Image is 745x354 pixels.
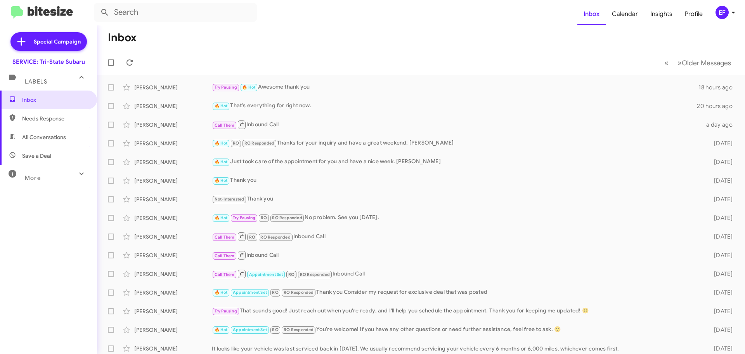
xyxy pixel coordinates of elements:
div: Inbound Call [212,250,702,260]
span: More [25,174,41,181]
div: [DATE] [702,214,739,222]
div: [PERSON_NAME] [134,140,212,147]
div: That's everything for right now. [212,101,697,110]
div: It looks like your vehicle was last serviced back in [DATE]. We usually recommend servicing your ... [212,345,702,352]
span: 🔥 Hot [215,141,228,146]
span: Not-Interested [215,197,244,202]
div: 20 hours ago [697,102,739,110]
nav: Page navigation example [660,55,736,71]
span: 🔥 Hot [215,103,228,108]
div: [PERSON_NAME] [134,214,212,222]
div: [PERSON_NAME] [134,121,212,129]
div: [PERSON_NAME] [134,307,212,315]
div: [PERSON_NAME] [134,195,212,203]
button: Previous [660,55,673,71]
span: Try Pausing [233,215,255,220]
div: [DATE] [702,140,739,147]
div: [DATE] [702,158,739,166]
div: [PERSON_NAME] [134,233,212,241]
div: Thank you [212,176,702,185]
div: [PERSON_NAME] [134,326,212,334]
div: No problem. See you [DATE]. [212,213,702,222]
span: Appointment Set [249,272,283,277]
div: [PERSON_NAME] [134,345,212,352]
div: That sounds good! Just reach out when you're ready, and I'll help you schedule the appointment. T... [212,307,702,316]
span: RO [272,327,278,332]
span: RO Responded [284,327,314,332]
span: 🔥 Hot [215,215,228,220]
a: Insights [644,3,679,25]
div: Thank you [212,195,702,204]
div: [DATE] [702,345,739,352]
div: [PERSON_NAME] [134,251,212,259]
div: [PERSON_NAME] [134,84,212,91]
span: RO Responded [284,290,314,295]
span: RO Responded [300,272,330,277]
div: Inbound Call [212,120,702,129]
div: [PERSON_NAME] [134,270,212,278]
div: SERVICE: Tri-State Subaru [12,58,85,66]
div: EF [716,6,729,19]
span: Older Messages [682,59,731,67]
span: Try Pausing [215,309,237,314]
span: RO [233,141,239,146]
span: Call Them [215,235,235,240]
a: Special Campaign [10,32,87,51]
span: RO Responded [260,235,290,240]
div: [PERSON_NAME] [134,102,212,110]
span: Call Them [215,272,235,277]
div: [DATE] [702,251,739,259]
button: EF [709,6,736,19]
a: Profile [679,3,709,25]
span: Try Pausing [215,85,237,90]
div: [PERSON_NAME] [134,158,212,166]
span: Call Them [215,253,235,258]
span: Appointment Set [233,327,267,332]
div: [DATE] [702,307,739,315]
a: Calendar [606,3,644,25]
div: Inbound Call [212,232,702,241]
div: 18 hours ago [698,84,739,91]
div: [DATE] [702,270,739,278]
span: Call Them [215,123,235,128]
div: You're welcome! If you have any other questions or need further assistance, feel free to ask. 🙂 [212,325,702,334]
div: [DATE] [702,233,739,241]
span: « [664,58,669,68]
div: Just took care of the appointment for you and have a nice week. [PERSON_NAME] [212,157,702,166]
h1: Inbox [108,31,137,44]
div: [DATE] [702,326,739,334]
span: RO [249,235,255,240]
span: Inbox [22,96,88,104]
div: [DATE] [702,195,739,203]
span: RO Responded [244,141,274,146]
span: Appointment Set [233,290,267,295]
div: Awesome thank you [212,83,698,92]
div: [PERSON_NAME] [134,289,212,296]
span: Special Campaign [34,38,81,45]
span: 🔥 Hot [215,327,228,332]
button: Next [673,55,736,71]
span: RO [261,215,267,220]
div: [DATE] [702,177,739,185]
input: Search [94,3,257,22]
div: [PERSON_NAME] [134,177,212,185]
div: Inbound Call [212,269,702,279]
span: 🔥 Hot [215,290,228,295]
div: Thanks for your inquiry and have a great weekend. [PERSON_NAME] [212,139,702,148]
span: RO Responded [272,215,302,220]
span: Save a Deal [22,152,51,160]
span: RO [288,272,295,277]
span: Needs Response [22,115,88,122]
a: Inbox [577,3,606,25]
span: RO [272,290,278,295]
span: 🔥 Hot [215,178,228,183]
div: a day ago [702,121,739,129]
span: All Conversations [22,133,66,141]
span: Labels [25,78,47,85]
span: » [677,58,682,68]
span: 🔥 Hot [242,85,255,90]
